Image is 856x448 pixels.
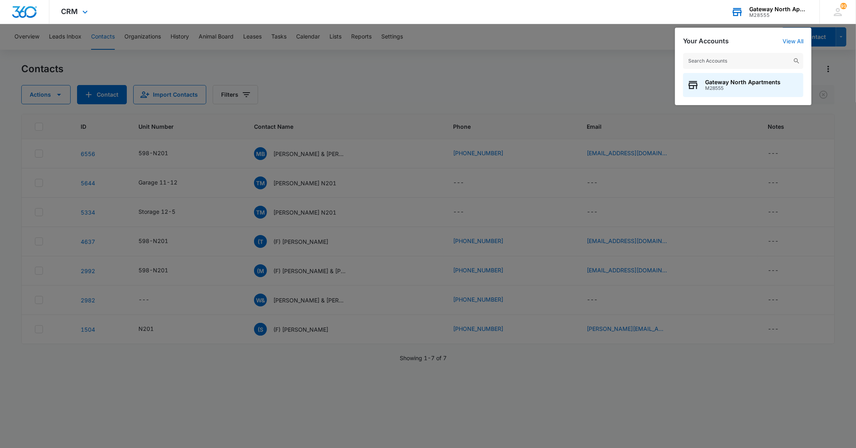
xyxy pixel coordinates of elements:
[705,85,781,91] span: M28555
[840,3,847,9] span: 91
[683,73,803,97] button: Gateway North ApartmentsM28555
[683,53,803,69] input: Search Accounts
[749,6,808,12] div: account name
[683,37,729,45] h2: Your Accounts
[705,79,781,85] span: Gateway North Apartments
[840,3,847,9] div: notifications count
[783,38,803,45] a: View All
[61,7,78,16] span: CRM
[749,12,808,18] div: account id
